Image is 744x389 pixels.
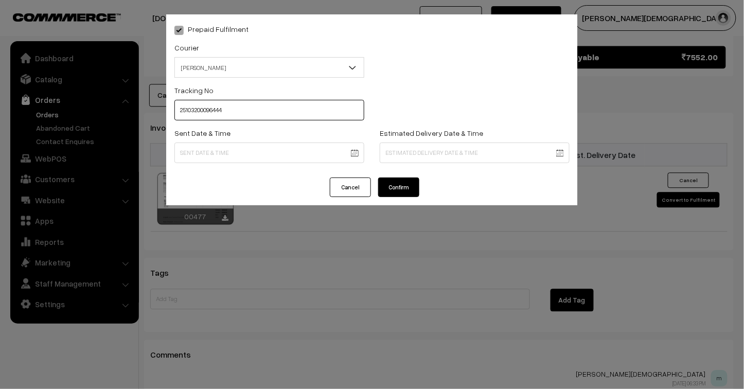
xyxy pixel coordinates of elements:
[174,85,214,96] label: Tracking No
[380,128,483,138] label: Estimated Delivery Date & Time
[175,59,364,77] span: Shree Maruti Courier
[174,100,364,120] input: Tracking No
[174,24,249,34] label: Prepaid Fulfilment
[380,143,570,163] input: Estimated Delivery Date & Time
[330,178,371,197] button: Cancel
[174,143,364,163] input: Sent Date & Time
[174,42,199,53] label: Courier
[174,128,231,138] label: Sent Date & Time
[378,178,419,197] button: Confirm
[174,57,364,78] span: Shree Maruti Courier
